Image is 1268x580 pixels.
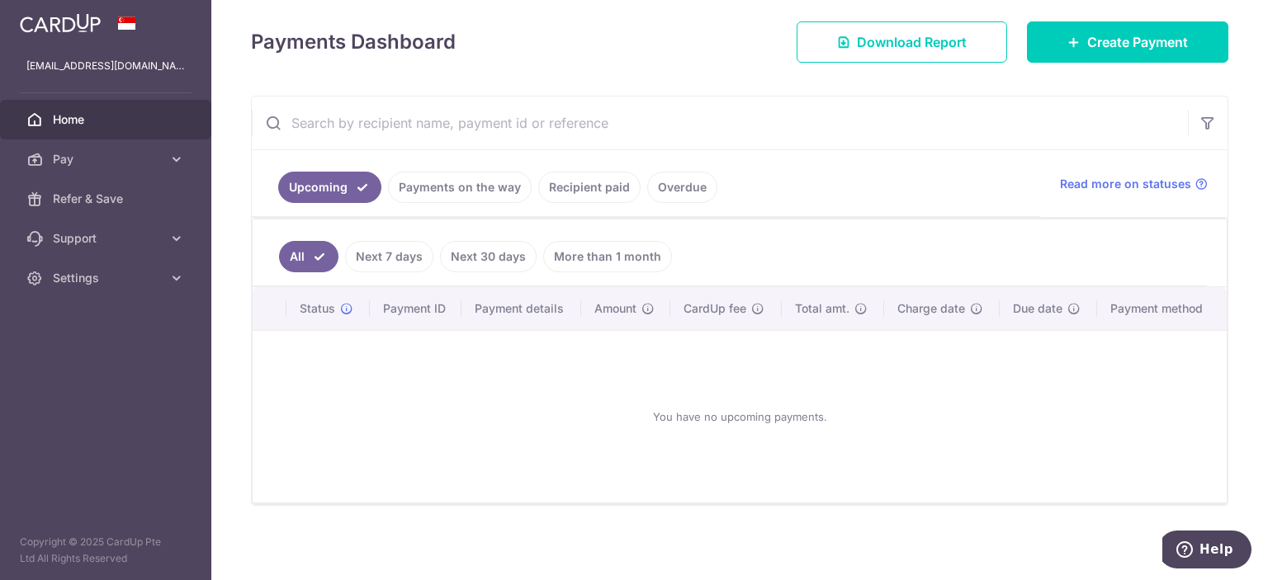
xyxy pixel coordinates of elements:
p: [EMAIL_ADDRESS][DOMAIN_NAME] [26,58,185,74]
span: Settings [53,270,162,286]
span: Status [300,300,335,317]
a: All [279,241,338,272]
span: Amount [594,300,636,317]
th: Payment method [1097,287,1227,330]
a: Next 30 days [440,241,537,272]
img: CardUp [20,13,101,33]
a: Payments on the way [388,172,532,203]
span: Download Report [857,32,967,52]
span: CardUp fee [684,300,746,317]
input: Search by recipient name, payment id or reference [252,97,1188,149]
span: Pay [53,151,162,167]
span: Due date [1013,300,1062,317]
a: Download Report [797,21,1007,63]
a: Recipient paid [538,172,641,203]
span: Read more on statuses [1060,176,1191,192]
span: Total amt. [795,300,849,317]
a: Read more on statuses [1060,176,1208,192]
a: More than 1 month [543,241,672,272]
span: Refer & Save [53,191,162,207]
span: Create Payment [1087,32,1188,52]
span: Charge date [897,300,965,317]
span: Support [53,230,162,247]
a: Next 7 days [345,241,433,272]
span: Home [53,111,162,128]
a: Overdue [647,172,717,203]
div: You have no upcoming payments. [272,344,1207,489]
a: Create Payment [1027,21,1228,63]
h4: Payments Dashboard [251,27,456,57]
th: Payment ID [370,287,462,330]
iframe: Opens a widget where you can find more information [1162,530,1251,572]
a: Upcoming [278,172,381,203]
th: Payment details [461,287,581,330]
